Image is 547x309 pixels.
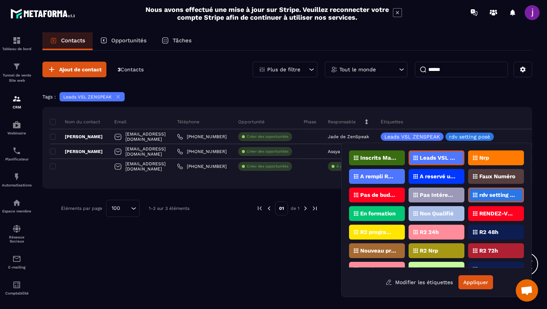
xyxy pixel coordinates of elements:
p: Éléments par page [61,206,102,211]
p: de 1 [291,205,300,211]
p: E-mailing [2,265,32,269]
a: social-networksocial-networkRéseaux Sociaux [2,219,32,249]
p: Phase [304,119,316,125]
a: [PHONE_NUMBER] [177,134,227,140]
span: Contacts [121,66,144,72]
p: R2 24h [420,230,439,235]
p: Leads VSL ZENSPEAK [63,94,112,100]
p: Nrp [479,155,489,160]
p: Tags : [42,94,56,100]
p: Responsable [328,119,356,125]
p: A rempli Rdv Zenspeak [360,174,396,179]
img: formation [12,36,21,45]
p: Tunnel de vente Site web [2,73,32,83]
a: [PHONE_NUMBER] [177,149,227,154]
button: Modifier les étiquettes [380,276,458,289]
p: Leads VSL ZENSPEAK [420,155,456,160]
p: R2 72h [479,248,498,253]
a: accountantaccountantComptabilité [2,275,32,301]
p: Non Qualifié [420,211,454,216]
p: Pas de budget [360,192,396,198]
img: scheduler [12,146,21,155]
a: formationformationCRM [2,89,32,115]
img: social-network [12,224,21,233]
p: Créer des opportunités [247,149,288,154]
a: automationsautomationsEspace membre [2,193,32,219]
a: formationformationTunnel de vente Site web [2,56,32,89]
p: Espace membre [2,209,32,213]
p: À associe [336,164,354,169]
p: Automatisations [2,183,32,187]
h2: Nous avons effectué une mise à jour sur Stripe. Veuillez reconnecter votre compte Stripe afin de ... [145,6,389,21]
p: Créer des opportunités [247,134,288,139]
p: 01 [275,201,288,215]
p: Contacts [61,37,85,44]
a: schedulerschedulerPlanificateur [2,141,32,167]
p: Téléphone [177,119,199,125]
p: rdv setting posé [479,192,515,198]
p: Inscrits Masterclass [360,155,396,160]
p: Comptabilité [2,291,32,295]
p: rdv setting posé [449,134,490,139]
div: Ouvrir le chat [516,279,538,302]
p: R2 7jours [360,267,386,272]
p: Faux Numéro [479,174,515,179]
img: formation [12,94,21,103]
img: prev [266,205,272,212]
p: CRM [2,105,32,109]
a: Opportunités [93,32,154,50]
a: [PHONE_NUMBER] [177,163,227,169]
span: Ajout de contact [59,66,102,73]
p: Nom du contact [50,119,100,125]
p: Jade de ZenSpeak [328,134,369,139]
a: emailemailE-mailing [2,249,32,275]
button: Appliquer [458,275,493,289]
p: Tout le monde [339,67,376,72]
p: Réseaux Sociaux [2,235,32,243]
p: [PERSON_NAME] [50,134,103,140]
p: Tableau de bord [2,47,32,51]
p: A reservé un appel [420,174,456,179]
img: next [311,205,318,212]
img: automations [12,120,21,129]
a: automationsautomationsAutomatisations [2,167,32,193]
p: En formation [360,211,396,216]
p: RENDEZ-VOUS PROGRAMMé V1 (ZenSpeak à vie) [479,211,515,216]
p: Presents Masterclass [479,267,515,272]
a: Tâches [154,32,199,50]
span: 100 [109,204,123,212]
p: Webinaire [2,131,32,135]
p: Étiquettes [381,119,403,125]
p: Plus de filtre [267,67,300,72]
p: Email [114,119,127,125]
p: 1-3 sur 3 éléments [149,206,189,211]
p: Liste [532,119,542,125]
img: accountant [12,280,21,289]
img: prev [256,205,263,212]
img: automations [12,198,21,207]
p: Opportunités [111,37,147,44]
p: R2 Nrp [420,248,438,253]
a: formationformationTableau de bord [2,30,32,56]
img: email [12,254,21,263]
img: automations [12,172,21,181]
a: Contacts [42,32,93,50]
div: Search for option [106,200,140,217]
p: Assya de GetSkills [328,149,368,154]
p: Nouveau prospect [360,248,396,253]
img: formation [12,62,21,71]
input: Search for option [123,204,129,212]
img: next [302,205,309,212]
p: Leads VSL ZENSPEAK [384,134,440,139]
p: 3 [118,66,144,73]
p: N'a pas reservé Rdv Zenspeak [420,267,456,272]
p: [PERSON_NAME] [50,149,103,154]
p: Opportunité [238,119,265,125]
img: logo [10,7,77,20]
p: Créer des opportunités [247,164,288,169]
p: Tâches [173,37,192,44]
p: Planificateur [2,157,32,161]
p: R2 programmé [360,230,396,235]
button: Ajout de contact [42,62,106,77]
p: Pas Intéressé [420,192,456,198]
